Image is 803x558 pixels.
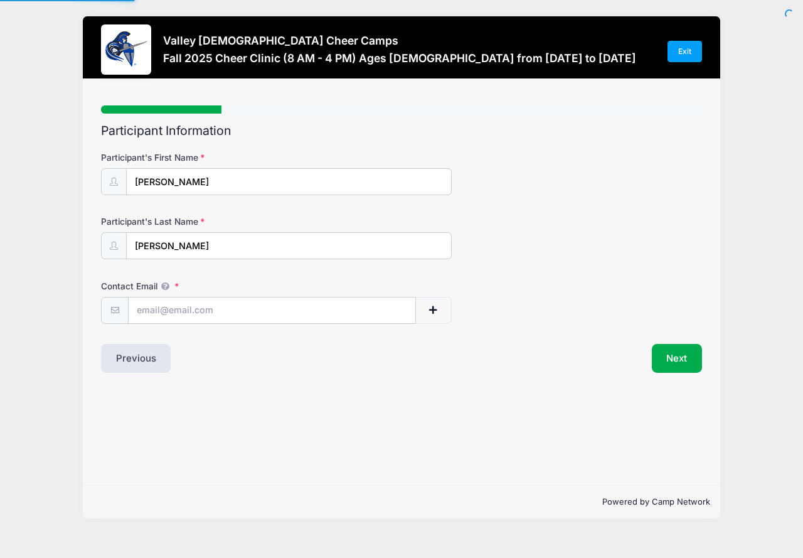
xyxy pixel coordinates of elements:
input: email@email.com [128,297,416,324]
label: Participant's Last Name [101,215,301,228]
h2: Participant Information [101,124,702,138]
label: Contact Email [101,280,301,292]
p: Powered by Camp Network [93,496,710,508]
span: We will send confirmations, payment reminders, and custom email messages to each address listed. ... [157,281,173,291]
input: Participant's Last Name [126,232,452,259]
input: Participant's First Name [126,168,452,195]
button: Previous [101,344,171,373]
h3: Valley [DEMOGRAPHIC_DATA] Cheer Camps [163,34,636,47]
button: Next [652,344,703,373]
a: Exit [667,41,703,62]
label: Participant's First Name [101,151,301,164]
h3: Fall 2025 Cheer Clinic (8 AM - 4 PM) Ages [DEMOGRAPHIC_DATA] from [DATE] to [DATE] [163,51,636,65]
